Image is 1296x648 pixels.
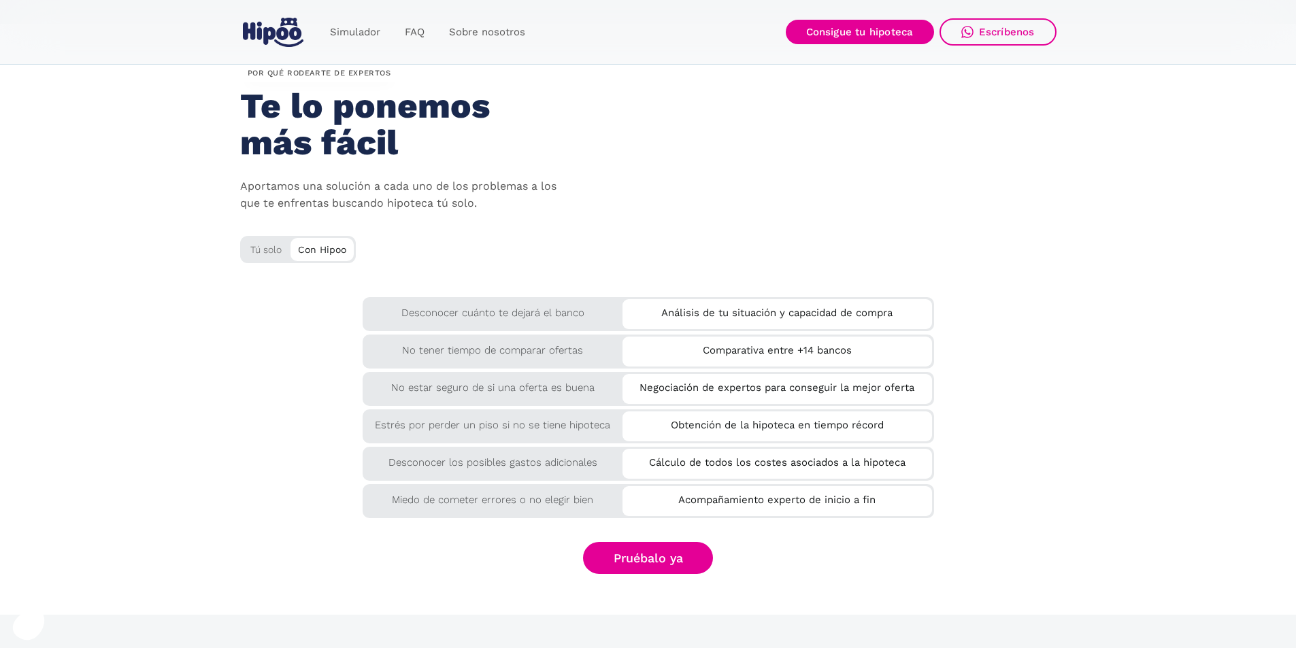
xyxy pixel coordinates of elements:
div: Escríbenos [979,26,1035,38]
div: Miedo de cometer errores o no elegir bien [363,484,623,509]
div: Obtención de la hipoteca en tiempo récord [622,411,932,434]
div: por QUÉ rodearte de expertos [240,65,399,82]
a: Simulador [318,19,393,46]
a: FAQ [393,19,437,46]
div: Estrés por perder un piso si no se tiene hipoteca [363,409,623,434]
div: Con Hipoo [290,238,354,258]
h2: Te lo ponemos más fácil [240,88,554,161]
a: Escríbenos [940,18,1057,46]
a: Pruébalo ya [583,542,714,574]
div: No estar seguro de si una oferta es buena [363,372,623,396]
div: Desconocer los posibles gastos adicionales [363,447,623,471]
a: Sobre nosotros [437,19,537,46]
a: home [240,12,307,52]
div: Negociación de expertos para conseguir la mejor oferta [622,374,932,396]
a: Consigue tu hipoteca [786,20,934,44]
div: Desconocer cuánto te dejará el banco [363,297,623,322]
div: No tener tiempo de comparar ofertas [363,335,623,359]
div: Tú solo [240,236,356,258]
div: Cálculo de todos los costes asociados a la hipoteca [622,449,932,471]
div: Comparativa entre +14 bancos [622,337,932,359]
p: Aportamos una solución a cada uno de los problemas a los que te enfrentas buscando hipoteca tú solo. [240,178,567,212]
div: Análisis de tu situación y capacidad de compra [622,299,932,322]
div: Acompañamiento experto de inicio a fin [622,486,932,509]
